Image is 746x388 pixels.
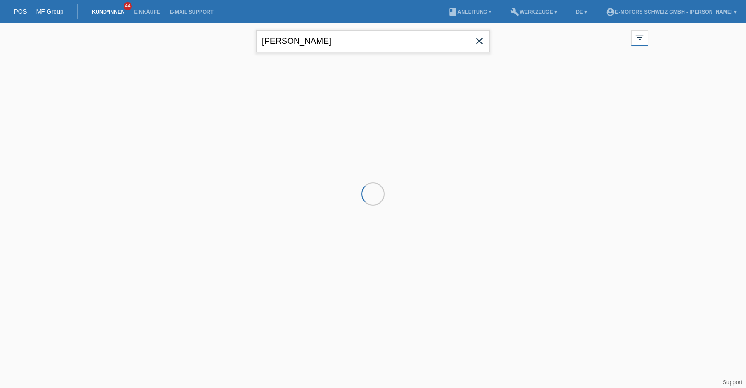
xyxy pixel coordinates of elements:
[256,30,490,52] input: Suche...
[443,9,496,14] a: bookAnleitung ▾
[14,8,63,15] a: POS — MF Group
[505,9,562,14] a: buildWerkzeuge ▾
[448,7,457,17] i: book
[129,9,165,14] a: Einkäufe
[723,379,742,386] a: Support
[474,35,485,47] i: close
[571,9,592,14] a: DE ▾
[510,7,519,17] i: build
[635,32,645,42] i: filter_list
[601,9,741,14] a: account_circleE-Motors Schweiz GmbH - [PERSON_NAME] ▾
[165,9,218,14] a: E-Mail Support
[87,9,129,14] a: Kund*innen
[606,7,615,17] i: account_circle
[124,2,132,10] span: 44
